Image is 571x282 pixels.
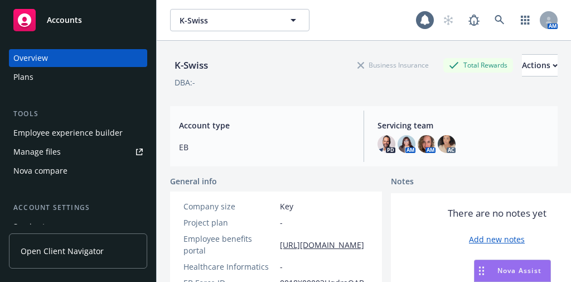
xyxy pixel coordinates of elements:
div: Actions [522,55,558,76]
button: Actions [522,54,558,77]
div: DBA: - [175,77,195,88]
div: Employee experience builder [13,124,123,142]
span: Nova Assist [497,266,541,275]
button: Nova Assist [474,260,551,282]
span: K-Swiss [180,15,276,26]
a: Accounts [9,4,147,36]
span: There are no notes yet [448,207,546,220]
div: Project plan [183,217,275,228]
span: Notes [391,175,414,189]
div: Company size [183,200,275,212]
span: General info [170,175,217,187]
span: - [280,261,283,273]
div: Healthcare Informatics [183,261,275,273]
span: EB [179,141,350,153]
div: Tools [9,108,147,120]
a: [URL][DOMAIN_NAME] [280,239,364,251]
div: Business Insurance [352,58,434,72]
div: Service team [13,218,61,236]
a: Manage files [9,143,147,161]
span: Account type [179,120,350,131]
div: K-Swiss [170,58,212,73]
a: Add new notes [469,233,525,245]
a: Overview [9,49,147,67]
span: Open Client Navigator [21,245,104,257]
img: photo [378,135,395,153]
button: K-Swiss [170,9,309,31]
span: Servicing team [378,120,549,131]
span: Accounts [47,16,82,25]
div: Plans [13,68,33,86]
div: Overview [13,49,48,67]
a: Start snowing [437,9,459,31]
div: Nova compare [13,162,67,180]
a: Nova compare [9,162,147,180]
img: photo [418,135,435,153]
a: Search [488,9,511,31]
div: Account settings [9,202,147,213]
div: Drag to move [475,260,488,281]
a: Service team [9,218,147,236]
a: Plans [9,68,147,86]
span: - [280,217,283,228]
img: photo [398,135,415,153]
img: photo [438,135,456,153]
a: Report a Bug [463,9,485,31]
div: Employee benefits portal [183,233,275,256]
div: Manage files [13,143,61,161]
div: Total Rewards [443,58,513,72]
span: Key [280,200,293,212]
a: Employee experience builder [9,124,147,142]
a: Switch app [514,9,536,31]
